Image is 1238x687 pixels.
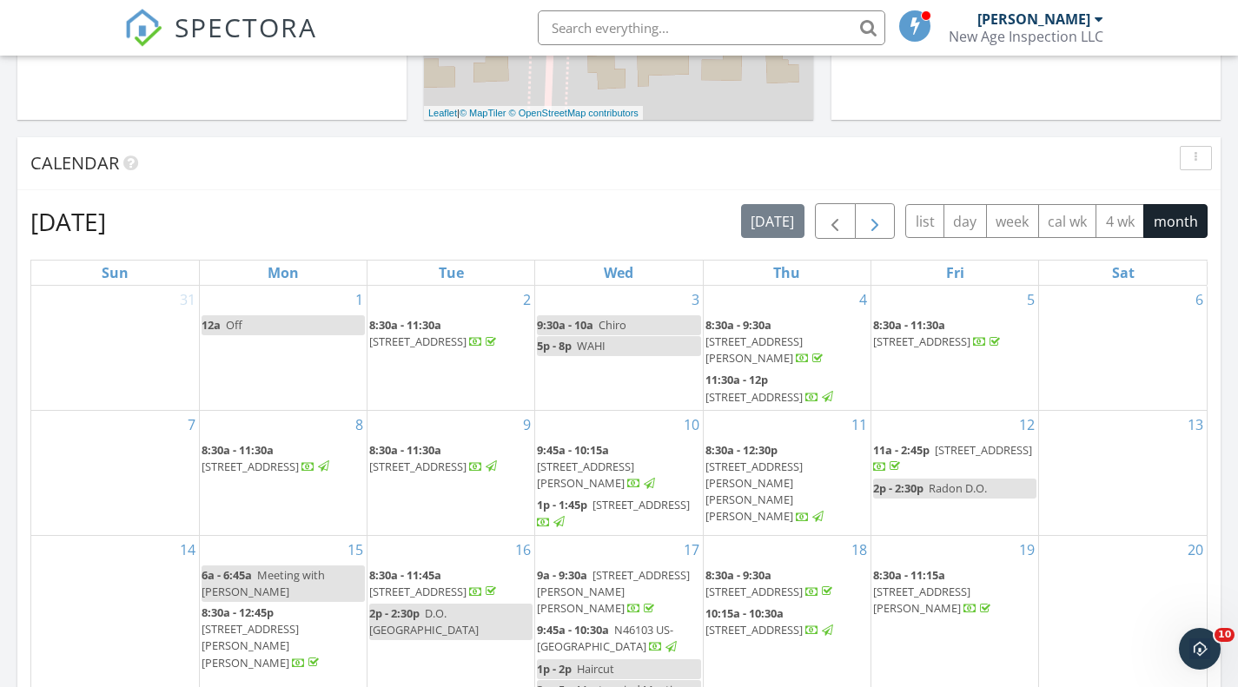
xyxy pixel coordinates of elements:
a: Monday [264,261,302,285]
a: Go to September 19, 2025 [1016,536,1038,564]
td: Go to September 9, 2025 [367,410,535,535]
span: N46103 US-[GEOGRAPHIC_DATA] [537,622,673,654]
span: 11:30a - 12p [705,372,768,387]
a: Go to September 11, 2025 [848,411,871,439]
a: 8:30a - 11:30a [STREET_ADDRESS] [369,317,500,349]
span: 10:15a - 10:30a [705,605,784,621]
span: 11a - 2:45p [873,442,930,458]
span: 9:30a - 10a [537,317,593,333]
a: Go to September 7, 2025 [184,411,199,439]
a: Go to September 3, 2025 [688,286,703,314]
a: 9a - 9:30a [STREET_ADDRESS][PERSON_NAME][PERSON_NAME] [537,565,700,620]
a: 10:15a - 10:30a [STREET_ADDRESS] [705,604,869,641]
td: Go to September 11, 2025 [703,410,871,535]
a: 8:30a - 11:30a [STREET_ADDRESS] [873,317,1003,349]
a: Thursday [770,261,804,285]
a: 1p - 1:45p [STREET_ADDRESS] [537,495,700,532]
a: Go to September 16, 2025 [512,536,534,564]
span: [STREET_ADDRESS][PERSON_NAME][PERSON_NAME][PERSON_NAME] [705,459,803,525]
a: SPECTORA [124,23,317,60]
span: [STREET_ADDRESS][PERSON_NAME] [537,459,634,491]
span: [STREET_ADDRESS][PERSON_NAME] [705,334,803,366]
span: [STREET_ADDRESS][PERSON_NAME] [873,584,970,616]
span: 8:30a - 12:45p [202,604,274,620]
a: 9:45a - 10:30a N46103 US-[GEOGRAPHIC_DATA] [537,622,679,654]
span: 8:30a - 11:30a [202,442,274,458]
button: list [905,204,944,238]
a: Tuesday [435,261,467,285]
a: 10:15a - 10:30a [STREET_ADDRESS] [705,605,836,637]
a: Go to September 5, 2025 [1023,286,1038,314]
button: Previous month [815,203,856,239]
button: 4 wk [1096,204,1144,238]
td: Go to September 13, 2025 [1039,410,1207,535]
span: [STREET_ADDRESS][PERSON_NAME][PERSON_NAME] [537,567,690,616]
a: Go to August 31, 2025 [176,286,199,314]
span: Calendar [30,151,119,175]
a: Go to September 18, 2025 [848,536,871,564]
a: Go to September 15, 2025 [344,536,367,564]
span: WAHI [577,338,606,353]
a: 9:45a - 10:30a N46103 US-[GEOGRAPHIC_DATA] [537,620,700,657]
a: 8:30a - 9:30a [STREET_ADDRESS][PERSON_NAME] [705,315,869,370]
button: cal wk [1038,204,1097,238]
a: 11a - 2:45p [STREET_ADDRESS] [873,442,1032,474]
div: | [424,106,643,121]
span: Radon D.O. [929,480,987,496]
span: Haircut [577,661,614,677]
a: 8:30a - 11:30a [STREET_ADDRESS] [369,442,500,474]
a: 8:30a - 11:30a [STREET_ADDRESS] [202,442,332,474]
span: 8:30a - 11:30a [369,442,441,458]
a: 9:45a - 10:15a [STREET_ADDRESS][PERSON_NAME] [537,440,700,495]
span: 9:45a - 10:15a [537,442,609,458]
a: Go to September 2, 2025 [520,286,534,314]
a: © MapTiler [460,108,506,118]
a: Friday [943,261,968,285]
td: Go to August 31, 2025 [31,286,199,410]
a: © OpenStreetMap contributors [509,108,639,118]
a: 8:30a - 12:30p [STREET_ADDRESS][PERSON_NAME][PERSON_NAME][PERSON_NAME] [705,440,869,528]
button: Next month [855,203,896,239]
span: 5p - 8p [537,338,572,353]
span: [STREET_ADDRESS] [369,459,467,474]
a: Go to September 14, 2025 [176,536,199,564]
span: [STREET_ADDRESS] [705,622,803,637]
a: 8:30a - 9:30a [STREET_ADDRESS] [705,565,869,603]
span: SPECTORA [175,9,317,45]
a: Go to September 6, 2025 [1192,286,1207,314]
a: 9:45a - 10:15a [STREET_ADDRESS][PERSON_NAME] [537,442,658,491]
span: 6a - 6:45a [202,567,252,583]
td: Go to September 4, 2025 [703,286,871,410]
a: 8:30a - 12:45p [STREET_ADDRESS][PERSON_NAME][PERSON_NAME] [202,603,365,674]
td: Go to September 12, 2025 [871,410,1038,535]
span: 1p - 1:45p [537,497,587,512]
span: [STREET_ADDRESS] [873,334,970,349]
td: Go to September 6, 2025 [1039,286,1207,410]
a: 11:30a - 12p [STREET_ADDRESS] [705,372,836,404]
span: 8:30a - 11:30a [369,317,441,333]
a: 8:30a - 11:15a [STREET_ADDRESS][PERSON_NAME] [873,567,994,616]
span: D.O. [GEOGRAPHIC_DATA] [369,605,479,637]
a: Go to September 12, 2025 [1016,411,1038,439]
span: 8:30a - 11:15a [873,567,945,583]
span: Meeting with [PERSON_NAME] [202,567,325,599]
a: 8:30a - 11:30a [STREET_ADDRESS] [369,315,533,353]
span: [STREET_ADDRESS][PERSON_NAME][PERSON_NAME] [202,621,299,670]
span: 12a [202,317,221,333]
button: week [986,204,1039,238]
td: Go to September 10, 2025 [535,410,703,535]
a: 8:30a - 11:30a [STREET_ADDRESS] [369,440,533,478]
span: [STREET_ADDRESS] [369,584,467,599]
a: 8:30a - 9:30a [STREET_ADDRESS][PERSON_NAME] [705,317,826,366]
td: Go to September 3, 2025 [535,286,703,410]
a: Go to September 10, 2025 [680,411,703,439]
span: [STREET_ADDRESS] [593,497,690,512]
span: 9a - 9:30a [537,567,587,583]
a: Wednesday [600,261,637,285]
a: 8:30a - 11:45a [STREET_ADDRESS] [369,565,533,603]
a: 1p - 1:45p [STREET_ADDRESS] [537,497,690,529]
span: 9:45a - 10:30a [537,622,609,637]
td: Go to September 8, 2025 [199,410,367,535]
span: Off [226,317,242,333]
a: 8:30a - 11:30a [STREET_ADDRESS] [202,440,365,478]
